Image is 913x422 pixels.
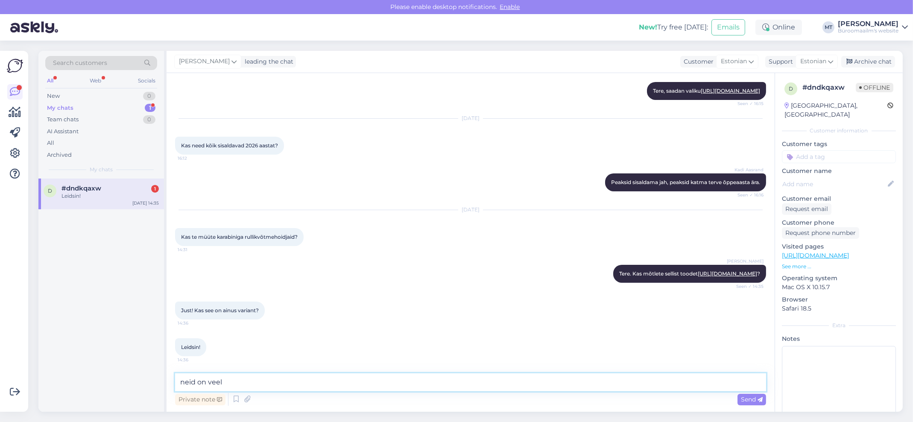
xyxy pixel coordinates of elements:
p: Customer name [782,167,896,176]
a: [URL][DOMAIN_NAME] [782,252,849,259]
div: MT [822,21,834,33]
div: leading the chat [241,57,293,66]
p: Customer email [782,194,896,203]
div: Büroomaailm's website [838,27,898,34]
div: [DATE] [175,114,766,122]
div: # dndkqaxw [802,82,856,93]
span: Leidsin! [181,344,200,350]
div: Request phone number [782,227,859,239]
div: All [47,139,54,147]
div: Customer [680,57,714,66]
input: Add name [782,179,886,189]
p: Mac OS X 10.15.7 [782,283,896,292]
b: New! [639,23,657,31]
p: Browser [782,295,896,304]
span: Enable [497,3,523,11]
span: 14:36 [178,357,210,363]
div: Private note [175,394,225,405]
div: Archived [47,151,72,159]
span: d [48,188,52,194]
p: Notes [782,334,896,343]
span: Seen ✓ 16:16 [732,192,764,198]
div: My chats [47,104,73,112]
div: 0 [143,92,155,100]
span: 14:36 [178,320,210,326]
textarea: neid on veel [175,373,766,391]
div: [PERSON_NAME] [838,21,898,27]
p: Safari 18.5 [782,304,896,313]
span: 14:31 [178,246,210,253]
span: Estonian [800,57,826,66]
span: Kas te müüte karabiniga rullikvõtmehoidjaid? [181,234,298,240]
span: My chats [90,166,113,173]
div: 1 [145,104,155,112]
p: Visited pages [782,242,896,251]
a: [PERSON_NAME]Büroomaailm's website [838,21,908,34]
div: Request email [782,203,831,215]
div: 1 [151,185,159,193]
div: Online [755,20,802,35]
div: AI Assistant [47,127,79,136]
span: Peaksid sisaldama jah, peaksid katma terve õppeaasta ära. [611,179,760,185]
div: [DATE] [175,206,766,214]
span: Tere, saadan valiku [653,88,760,94]
div: [GEOGRAPHIC_DATA], [GEOGRAPHIC_DATA] [784,101,887,119]
span: #dndkqaxw [61,185,101,192]
span: Seen ✓ 16:15 [732,100,764,107]
span: Send [741,396,763,403]
div: Leidsin! [61,192,159,200]
span: Offline [856,83,893,92]
div: [DATE] 14:35 [132,200,159,206]
span: Seen ✓ 14:35 [732,283,764,290]
a: [URL][DOMAIN_NAME] [701,88,760,94]
div: Customer information [782,127,896,135]
div: 0 [143,115,155,124]
div: Archive chat [841,56,895,67]
div: Try free [DATE]: [639,22,708,32]
p: Operating system [782,274,896,283]
span: Kadi Aasrand [732,167,764,173]
div: All [45,75,55,86]
span: Search customers [53,59,107,67]
div: Socials [136,75,157,86]
img: Askly Logo [7,58,23,74]
a: [URL][DOMAIN_NAME] [698,270,757,277]
div: Extra [782,322,896,329]
span: Kas need kõik sisaldavad 2026 aastat? [181,142,278,149]
p: Customer tags [782,140,896,149]
div: New [47,92,60,100]
span: Tere. Kas mõtlete sellist toodet ? [619,270,760,277]
div: Web [88,75,103,86]
span: Just! Kas see on ainus variant? [181,307,259,314]
p: Customer phone [782,218,896,227]
button: Emails [711,19,745,35]
span: [PERSON_NAME] [179,57,230,66]
span: Estonian [721,57,747,66]
div: Support [765,57,793,66]
div: Team chats [47,115,79,124]
span: 16:12 [178,155,210,161]
input: Add a tag [782,150,896,163]
span: [PERSON_NAME] [727,258,764,264]
p: See more ... [782,263,896,270]
span: d [789,85,793,92]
